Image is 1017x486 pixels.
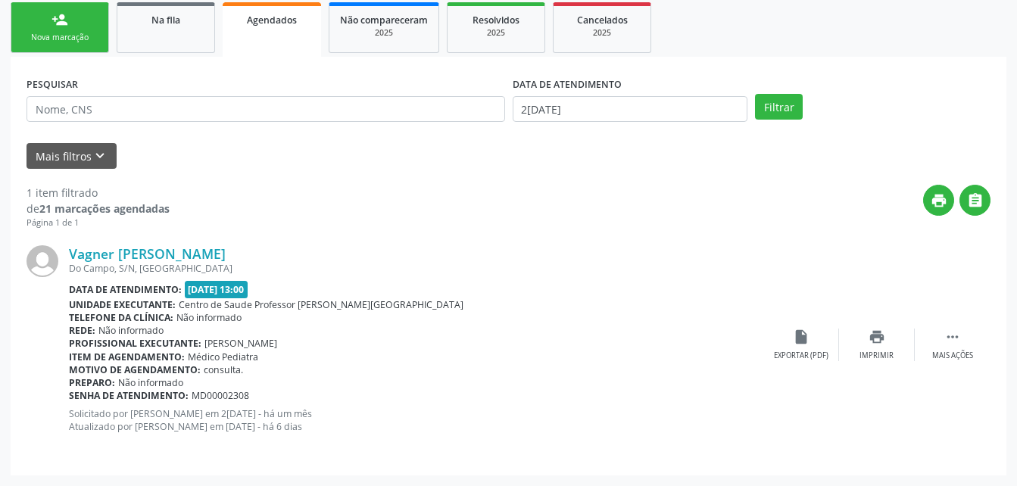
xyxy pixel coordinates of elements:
[204,337,277,350] span: [PERSON_NAME]
[188,350,258,363] span: Médico Pediatra
[932,350,973,361] div: Mais ações
[22,32,98,43] div: Nova marcação
[340,27,428,39] div: 2025
[755,94,803,120] button: Filtrar
[69,407,763,433] p: Solicitado por [PERSON_NAME] em 2[DATE] - há um mês Atualizado por [PERSON_NAME] em [DATE] - há 6...
[27,245,58,277] img: img
[69,262,763,275] div: Do Campo, S/N, [GEOGRAPHIC_DATA]
[564,27,640,39] div: 2025
[69,298,176,311] b: Unidade executante:
[98,324,164,337] span: Não informado
[513,73,622,96] label: DATA DE ATENDIMENTO
[859,350,894,361] div: Imprimir
[69,245,226,262] a: Vagner [PERSON_NAME]
[513,96,748,122] input: Selecione um intervalo
[27,73,78,96] label: PESQUISAR
[51,11,68,28] div: person_add
[69,389,189,402] b: Senha de atendimento:
[39,201,170,216] strong: 21 marcações agendadas
[118,376,183,389] span: Não informado
[959,185,990,216] button: 
[340,14,428,26] span: Não compareceram
[774,350,828,361] div: Exportar (PDF)
[577,14,628,26] span: Cancelados
[204,363,243,376] span: consulta.
[69,311,173,324] b: Telefone da clínica:
[185,281,248,298] span: [DATE] 13:00
[967,192,984,209] i: 
[69,376,115,389] b: Preparo:
[27,185,170,201] div: 1 item filtrado
[69,337,201,350] b: Profissional executante:
[179,298,463,311] span: Centro de Saude Professor [PERSON_NAME][GEOGRAPHIC_DATA]
[931,192,947,209] i: print
[458,27,534,39] div: 2025
[923,185,954,216] button: print
[27,96,505,122] input: Nome, CNS
[27,201,170,217] div: de
[151,14,180,26] span: Na fila
[27,217,170,229] div: Página 1 de 1
[176,311,242,324] span: Não informado
[92,148,108,164] i: keyboard_arrow_down
[944,329,961,345] i: 
[69,350,185,363] b: Item de agendamento:
[69,363,201,376] b: Motivo de agendamento:
[192,389,249,402] span: MD00002308
[473,14,519,26] span: Resolvidos
[69,283,182,296] b: Data de atendimento:
[793,329,810,345] i: insert_drive_file
[247,14,297,26] span: Agendados
[869,329,885,345] i: print
[27,143,117,170] button: Mais filtroskeyboard_arrow_down
[69,324,95,337] b: Rede:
